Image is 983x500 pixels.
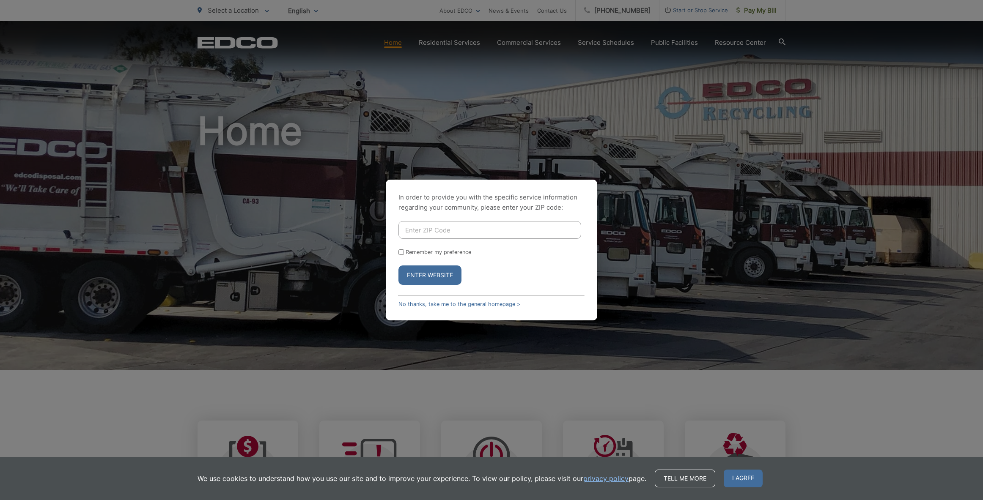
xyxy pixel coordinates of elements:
[398,221,581,239] input: Enter ZIP Code
[398,265,461,285] button: Enter Website
[398,192,585,213] p: In order to provide you with the specific service information regarding your community, please en...
[198,473,646,484] p: We use cookies to understand how you use our site and to improve your experience. To view our pol...
[406,249,471,255] label: Remember my preference
[724,470,763,487] span: I agree
[655,470,715,487] a: Tell me more
[583,473,629,484] a: privacy policy
[398,301,520,307] a: No thanks, take me to the general homepage >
